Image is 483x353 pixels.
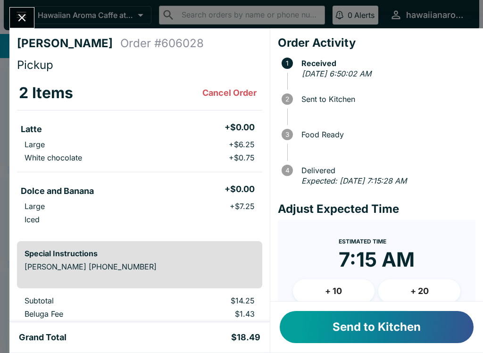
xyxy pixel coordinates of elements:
[229,153,255,162] p: + $0.75
[225,184,255,195] h5: + $0.00
[165,296,254,305] p: $14.25
[25,249,255,258] h6: Special Instructions
[19,332,67,343] h5: Grand Total
[230,202,255,211] p: + $7.25
[278,36,475,50] h4: Order Activity
[285,167,289,174] text: 4
[120,36,204,50] h4: Order # 606028
[25,140,45,149] p: Large
[25,215,40,224] p: Iced
[17,36,120,50] h4: [PERSON_NAME]
[21,185,94,197] h5: Dolce and Banana
[21,124,42,135] h5: Latte
[339,247,415,272] time: 7:15 AM
[293,279,375,303] button: + 10
[19,84,73,102] h3: 2 Items
[231,332,260,343] h5: $18.49
[17,76,262,234] table: orders table
[297,59,475,67] span: Received
[10,8,34,28] button: Close
[25,262,255,271] p: [PERSON_NAME] [PHONE_NUMBER]
[285,95,289,103] text: 2
[302,69,371,78] em: [DATE] 6:50:02 AM
[285,131,289,138] text: 3
[25,296,150,305] p: Subtotal
[297,166,475,175] span: Delivered
[297,130,475,139] span: Food Ready
[378,279,460,303] button: + 20
[339,238,386,245] span: Estimated Time
[25,153,82,162] p: White chocolate
[17,58,53,72] span: Pickup
[286,59,289,67] text: 1
[301,176,407,185] em: Expected: [DATE] 7:15:28 AM
[25,202,45,211] p: Large
[297,95,475,103] span: Sent to Kitchen
[25,309,150,319] p: Beluga Fee
[229,140,255,149] p: + $6.25
[199,84,260,102] button: Cancel Order
[280,311,474,343] button: Send to Kitchen
[278,202,475,216] h4: Adjust Expected Time
[225,122,255,133] h5: + $0.00
[165,309,254,319] p: $1.43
